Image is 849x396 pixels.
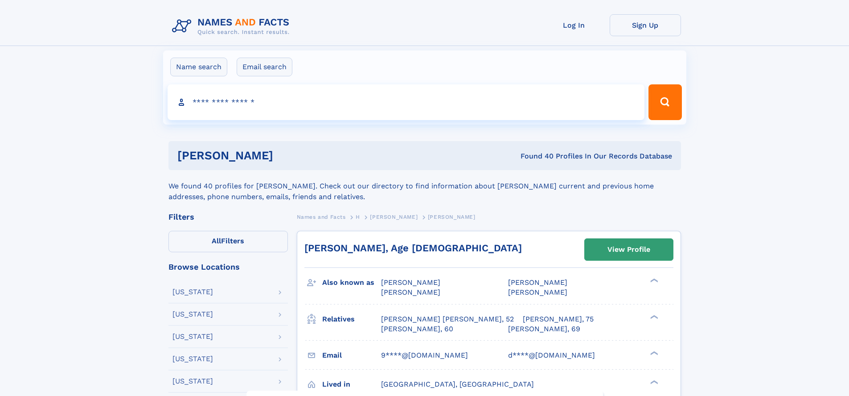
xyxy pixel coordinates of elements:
[168,84,645,120] input: search input
[648,278,659,283] div: ❯
[607,239,650,260] div: View Profile
[397,151,672,161] div: Found 40 Profiles In Our Records Database
[648,314,659,320] div: ❯
[610,14,681,36] a: Sign Up
[381,278,440,287] span: [PERSON_NAME]
[508,288,567,296] span: [PERSON_NAME]
[168,14,297,38] img: Logo Names and Facts
[177,150,397,161] h1: [PERSON_NAME]
[381,380,534,388] span: [GEOGRAPHIC_DATA], [GEOGRAPHIC_DATA]
[370,211,418,222] a: [PERSON_NAME]
[648,84,681,120] button: Search Button
[508,324,580,334] a: [PERSON_NAME], 69
[172,355,213,363] div: [US_STATE]
[168,213,288,221] div: Filters
[381,324,453,334] a: [PERSON_NAME], 60
[356,214,360,220] span: H
[648,350,659,356] div: ❯
[170,58,227,76] label: Name search
[168,263,288,271] div: Browse Locations
[212,237,221,245] span: All
[370,214,418,220] span: [PERSON_NAME]
[168,231,288,252] label: Filters
[304,242,522,254] a: [PERSON_NAME], Age [DEMOGRAPHIC_DATA]
[508,278,567,287] span: [PERSON_NAME]
[322,312,381,327] h3: Relatives
[172,288,213,296] div: [US_STATE]
[538,14,610,36] a: Log In
[648,379,659,385] div: ❯
[172,378,213,385] div: [US_STATE]
[168,170,681,202] div: We found 40 profiles for [PERSON_NAME]. Check out our directory to find information about [PERSON...
[172,311,213,318] div: [US_STATE]
[356,211,360,222] a: H
[322,377,381,392] h3: Lived in
[523,314,594,324] a: [PERSON_NAME], 75
[322,348,381,363] h3: Email
[297,211,346,222] a: Names and Facts
[428,214,476,220] span: [PERSON_NAME]
[322,275,381,290] h3: Also known as
[381,314,514,324] a: [PERSON_NAME] [PERSON_NAME], 52
[381,288,440,296] span: [PERSON_NAME]
[172,333,213,340] div: [US_STATE]
[237,58,292,76] label: Email search
[585,239,673,260] a: View Profile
